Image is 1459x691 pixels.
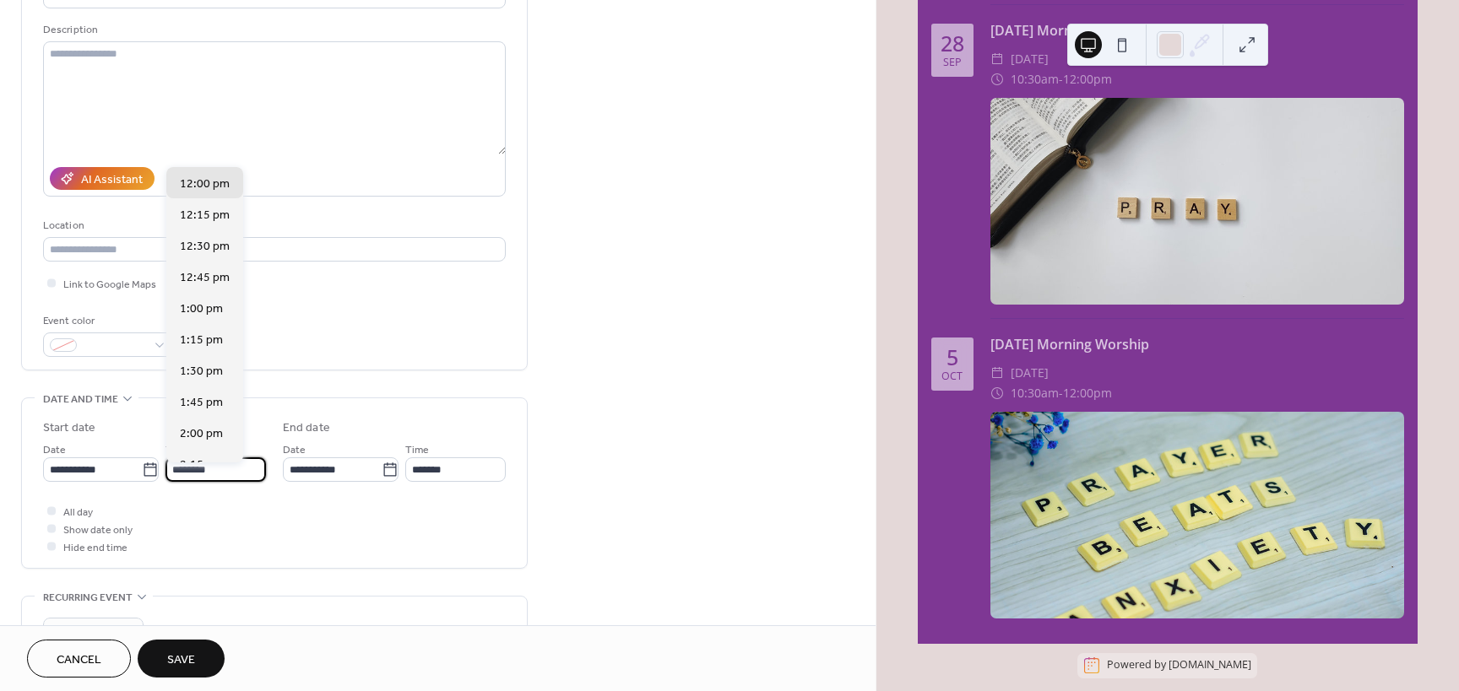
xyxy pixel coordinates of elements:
span: [DATE] [1011,363,1049,383]
span: 12:15 pm [180,207,230,224]
span: 1:30 pm [180,363,223,381]
span: 12:00pm [1063,69,1112,89]
div: [DATE] Morning Worship [990,20,1404,40]
span: 1:00 pm [180,300,223,318]
span: Do not repeat [50,622,113,641]
span: 1:15 pm [180,332,223,349]
span: 10:30am [1011,383,1059,403]
span: Link to Google Maps [63,276,156,294]
span: - [1059,383,1063,403]
div: ​ [990,49,1004,69]
span: Time [165,441,189,459]
div: End date [283,419,330,437]
div: ​ [990,383,1004,403]
div: [DATE] Morning Worship [990,334,1404,354]
span: 2:15 pm [180,456,223,474]
button: Save [138,640,225,678]
span: Date [43,441,66,459]
span: All day [63,504,93,521]
div: Sep [943,57,962,68]
div: Start date [43,419,95,437]
span: [DATE] [1011,49,1049,69]
button: AI Assistant [50,167,155,190]
span: Time [405,441,429,459]
div: 5 [946,347,958,368]
span: 10:30am [1011,69,1059,89]
span: Save [167,651,195,669]
div: Powered by [1107,658,1251,672]
span: Show date only [63,521,133,539]
span: 12:45 pm [180,269,230,287]
div: Event color [43,312,170,330]
span: 1:45 pm [180,394,223,412]
div: 28 [941,33,964,54]
span: Date and time [43,391,118,408]
span: 12:00 pm [180,175,230,193]
span: Recurring event [43,589,133,607]
div: Location [43,217,502,235]
span: Hide end time [63,539,127,557]
div: ​ [990,69,1004,89]
div: Oct [941,371,963,382]
span: Cancel [57,651,101,669]
div: ​ [990,363,1004,383]
span: - [1059,69,1063,89]
span: 2:00 pm [180,425,223,443]
div: AI Assistant [81,171,143,189]
span: 12:00pm [1063,383,1112,403]
div: Description [43,21,502,39]
span: 12:30 pm [180,238,230,256]
span: Date [283,441,306,459]
button: Cancel [27,640,131,678]
a: [DOMAIN_NAME] [1169,658,1251,672]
